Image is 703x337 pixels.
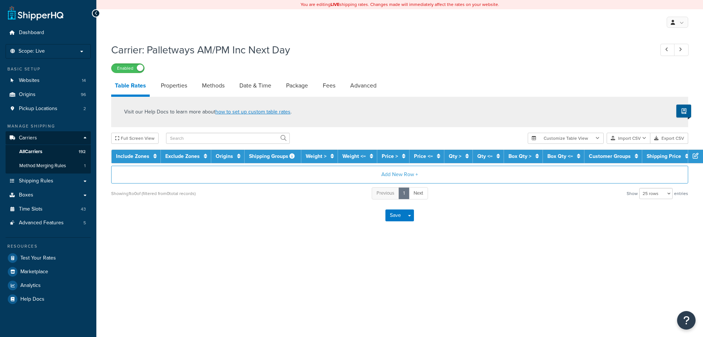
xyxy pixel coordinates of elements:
a: Date & Time [236,77,275,95]
button: Export CSV [650,133,688,144]
span: Analytics [20,283,41,289]
a: Marketplace [6,265,91,278]
li: Advanced Features [6,216,91,230]
a: Weight <= [342,152,366,160]
span: 43 [81,206,86,212]
input: Search [166,133,290,144]
a: 1 [398,187,409,199]
a: Help Docs [6,293,91,306]
span: Dashboard [19,30,44,36]
div: Resources [6,243,91,250]
a: Test Your Rates [6,251,91,265]
button: Add New Row + [111,166,688,184]
button: Full Screen View [111,133,159,144]
h1: Carrier: Palletways AM/PM Inc Next Day [111,43,647,57]
a: Properties [157,77,191,95]
li: Method Merging Rules [6,159,91,173]
span: entries [674,188,688,199]
span: Websites [19,77,40,84]
a: Box Qty > [508,152,531,160]
a: Shipping Rules [6,174,91,188]
a: Boxes [6,188,91,202]
label: Enabled [112,64,144,73]
span: Previous [377,189,394,196]
a: how to set up custom table rates [215,108,291,116]
a: Qty > [449,152,461,160]
span: 2 [83,106,86,112]
span: Test Your Rates [20,255,56,261]
a: Origins96 [6,88,91,102]
span: Time Slots [19,206,43,212]
p: Visit our Help Docs to learn more about . [124,108,292,116]
button: Import CSV [607,133,650,144]
li: Pickup Locations [6,102,91,116]
a: Weight > [306,152,326,160]
a: Previous [372,187,399,199]
a: Analytics [6,279,91,292]
a: Previous Record [660,44,675,56]
a: Origins [216,152,233,160]
li: Origins [6,88,91,102]
li: Carriers [6,131,91,174]
a: Methods [198,77,228,95]
span: Scope: Live [19,48,45,54]
th: Shipping Groups [245,150,301,163]
span: Show [627,188,638,199]
a: Shipping Price [647,152,681,160]
a: Qty <= [477,152,493,160]
div: Manage Shipping [6,123,91,129]
b: LIVE [331,1,339,8]
a: Pickup Locations2 [6,102,91,116]
a: Advanced [346,77,380,95]
a: Advanced Features5 [6,216,91,230]
a: Time Slots43 [6,202,91,216]
a: Price > [382,152,398,160]
a: Table Rates [111,77,150,97]
span: 96 [81,92,86,98]
span: Origins [19,92,36,98]
button: Show Help Docs [676,105,691,118]
a: Include Zones [116,152,149,160]
span: Pickup Locations [19,106,57,112]
a: Next [409,187,428,199]
span: 192 [79,149,86,155]
span: Carriers [19,135,37,141]
span: Boxes [19,192,33,198]
a: Box Qty <= [547,152,573,160]
li: Time Slots [6,202,91,216]
a: Websites14 [6,74,91,87]
a: Fees [319,77,339,95]
span: Next [414,189,423,196]
span: Help Docs [20,296,44,303]
span: All Carriers [19,149,42,155]
button: Open Resource Center [677,311,696,330]
button: Save [385,209,405,221]
a: Exclude Zones [165,152,200,160]
a: Package [282,77,312,95]
span: Method Merging Rules [19,163,66,169]
a: AllCarriers192 [6,145,91,159]
button: Customize Table View [528,133,604,144]
div: Showing 1 to 0 of (filtered from 0 total records) [111,188,196,199]
a: Carriers [6,131,91,145]
a: Dashboard [6,26,91,40]
a: Customer Groups [589,152,631,160]
span: 14 [82,77,86,84]
a: Price <= [414,152,433,160]
li: Websites [6,74,91,87]
span: Shipping Rules [19,178,53,184]
a: Method Merging Rules1 [6,159,91,173]
span: Advanced Features [19,220,64,226]
a: Next Record [674,44,689,56]
span: Marketplace [20,269,48,275]
span: 5 [83,220,86,226]
div: Basic Setup [6,66,91,72]
span: 1 [84,163,86,169]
